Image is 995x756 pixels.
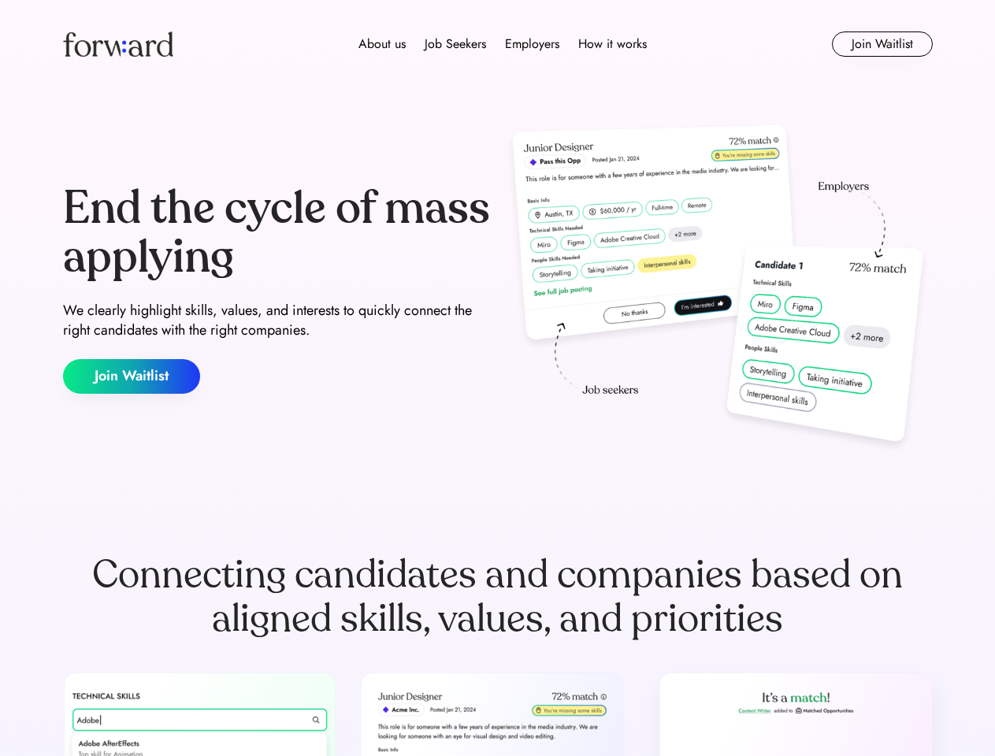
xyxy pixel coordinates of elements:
div: End the cycle of mass applying [63,184,492,281]
div: Job Seekers [425,35,486,54]
div: How it works [578,35,647,54]
div: About us [358,35,406,54]
div: Employers [505,35,559,54]
button: Join Waitlist [63,359,200,394]
img: Forward logo [63,31,173,57]
button: Join Waitlist [832,31,933,57]
div: Connecting candidates and companies based on aligned skills, values, and priorities [63,553,933,641]
img: hero-image.png [504,120,933,458]
div: We clearly highlight skills, values, and interests to quickly connect the right candidates with t... [63,301,492,340]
